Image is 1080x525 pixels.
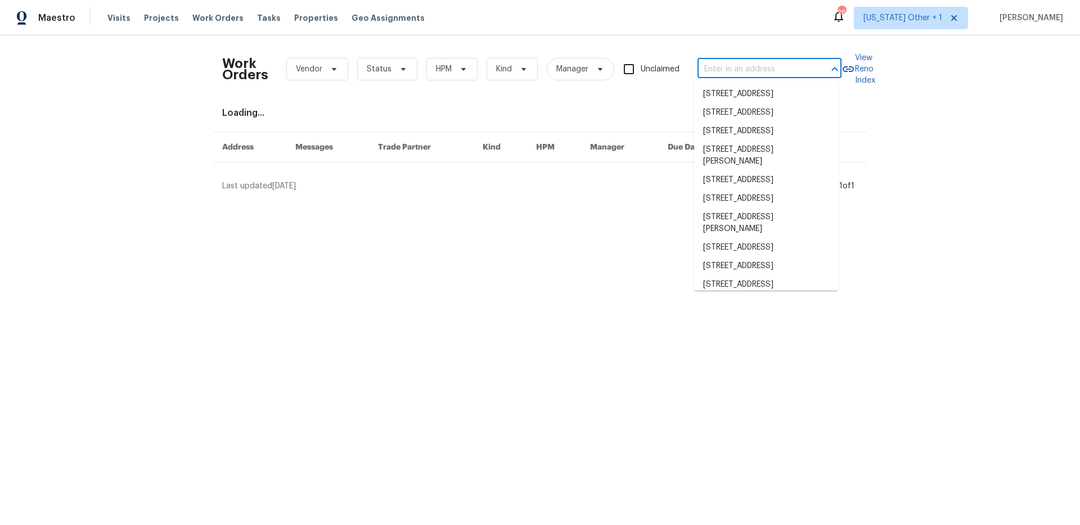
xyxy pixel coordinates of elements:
[697,61,810,78] input: Enter in an address
[694,189,838,208] li: [STREET_ADDRESS]
[369,133,474,162] th: Trade Partner
[863,12,942,24] span: [US_STATE] Other + 1
[213,133,286,162] th: Address
[827,61,843,77] button: Close
[272,182,296,190] span: [DATE]
[222,107,858,119] div: Loading...
[694,275,838,294] li: [STREET_ADDRESS]
[694,171,838,189] li: [STREET_ADDRESS]
[839,180,854,192] div: 1 of 1
[222,180,836,192] div: Last updated
[257,14,281,22] span: Tasks
[107,12,130,24] span: Visits
[838,7,845,18] div: 26
[556,64,588,75] span: Manager
[296,64,322,75] span: Vendor
[841,52,875,86] a: View Reno Index
[641,64,679,75] span: Unclaimed
[496,64,512,75] span: Kind
[192,12,244,24] span: Work Orders
[694,141,838,171] li: [STREET_ADDRESS][PERSON_NAME]
[694,238,838,257] li: [STREET_ADDRESS]
[474,133,527,162] th: Kind
[694,208,838,238] li: [STREET_ADDRESS][PERSON_NAME]
[694,257,838,275] li: [STREET_ADDRESS]
[222,58,268,80] h2: Work Orders
[436,64,452,75] span: HPM
[352,12,425,24] span: Geo Assignments
[294,12,338,24] span: Properties
[581,133,659,162] th: Manager
[694,85,838,103] li: [STREET_ADDRESS]
[694,103,838,122] li: [STREET_ADDRESS]
[995,12,1063,24] span: [PERSON_NAME]
[527,133,581,162] th: HPM
[38,12,75,24] span: Maestro
[367,64,391,75] span: Status
[694,122,838,141] li: [STREET_ADDRESS]
[286,133,369,162] th: Messages
[659,133,736,162] th: Due Date
[144,12,179,24] span: Projects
